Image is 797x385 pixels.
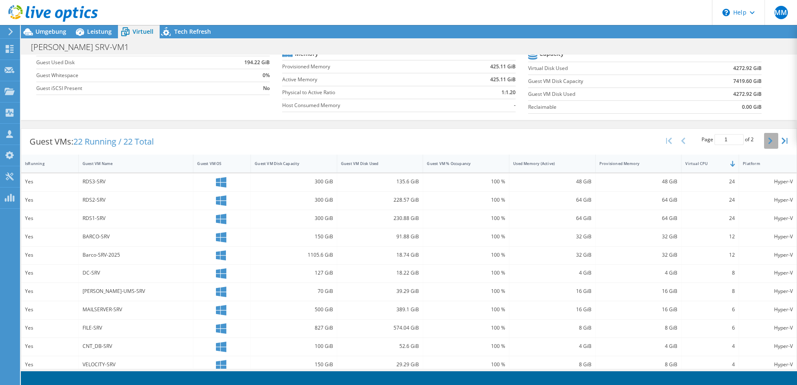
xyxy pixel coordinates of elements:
span: Tech Refresh [174,27,211,35]
div: Hyper-V [743,177,793,186]
div: 16 GiB [599,305,678,314]
div: 100 % [427,232,505,241]
div: 64 GiB [599,195,678,205]
div: 32 GiB [599,250,678,260]
div: Hyper-V [743,195,793,205]
div: Yes [25,214,75,223]
div: IsRunning [25,161,65,166]
div: 24 [685,195,735,205]
div: 127 GiB [255,268,333,277]
div: 8 GiB [513,360,591,369]
div: 100 % [427,177,505,186]
div: MAILSERVER-SRV [83,305,190,314]
div: Barco-SRV-2025 [83,250,190,260]
div: Used Memory (Active) [513,161,581,166]
div: 135.6 GiB [341,177,419,186]
div: 8 [685,287,735,296]
b: 4272.92 GiB [733,90,762,98]
div: FILE-SRV [83,323,190,332]
div: 32 GiB [599,232,678,241]
span: MM [774,6,788,19]
div: 100 % [427,287,505,296]
label: Guest Whitespace [36,71,214,80]
div: 64 GiB [513,195,591,205]
div: RDS1-SRV [83,214,190,223]
div: 300 GiB [255,214,333,223]
div: RDS2-SRV [83,195,190,205]
div: 64 GiB [599,214,678,223]
div: 4 [685,360,735,369]
div: 389.1 GiB [341,305,419,314]
div: Yes [25,195,75,205]
div: 16 GiB [599,287,678,296]
div: Virtual CPU [685,161,725,166]
div: 48 GiB [513,177,591,186]
span: Leistung [87,27,112,35]
div: 8 GiB [599,323,678,332]
label: Guest Used Disk [36,58,214,67]
div: Hyper-V [743,360,793,369]
div: 39.29 GiB [341,287,419,296]
span: Virtuell [133,27,153,35]
div: 4 GiB [599,342,678,351]
div: 48 GiB [599,177,678,186]
div: Platform [743,161,783,166]
div: 150 GiB [255,360,333,369]
h1: [PERSON_NAME] SRV-VM1 [27,42,142,52]
div: 16 GiB [513,305,591,314]
label: Guest iSCSI Present [36,84,214,92]
div: 100 % [427,323,505,332]
div: 1105.6 GiB [255,250,333,260]
label: Guest VM Disk Used [528,90,686,98]
div: 24 [685,177,735,186]
div: VELOCITY-SRV [83,360,190,369]
div: 64 GiB [513,214,591,223]
div: 100 GiB [255,342,333,351]
div: Hyper-V [743,287,793,296]
div: 100 % [427,195,505,205]
div: 6 [685,323,735,332]
div: CNT_DB-SRV [83,342,190,351]
div: Guest VMs: [21,129,162,155]
div: [PERSON_NAME]-UMS-SRV [83,287,190,296]
span: Umgebung [35,27,66,35]
div: 8 GiB [599,360,678,369]
input: jump to page [714,134,744,145]
label: Virtual Disk Used [528,64,686,72]
label: Guest VM Disk Capacity [528,77,686,85]
div: 100 % [427,360,505,369]
div: 32 GiB [513,250,591,260]
div: 100 % [427,342,505,351]
div: Provisioned Memory [599,161,668,166]
label: Physical to Active Ratio [282,88,448,97]
div: 52.6 GiB [341,342,419,351]
div: DC-SRV [83,268,190,277]
b: 0% [263,71,270,80]
div: Guest VM OS [197,161,237,166]
div: Hyper-V [743,305,793,314]
div: 32 GiB [513,232,591,241]
div: 100 % [427,305,505,314]
b: 1:1.20 [501,88,516,97]
div: 91.88 GiB [341,232,419,241]
b: - [514,101,516,110]
div: 8 GiB [513,323,591,332]
span: 22 Running / 22 Total [73,136,154,147]
div: 12 [685,232,735,241]
div: 300 GiB [255,195,333,205]
div: Guest VM Disk Capacity [255,161,323,166]
b: 4272.92 GiB [733,64,762,72]
div: Hyper-V [743,250,793,260]
div: Yes [25,342,75,351]
b: 7419.60 GiB [733,77,762,85]
div: 4 [685,342,735,351]
b: 194.22 GiB [244,58,270,67]
label: Active Memory [282,75,448,84]
div: RDS3-SRV [83,177,190,186]
div: 8 [685,268,735,277]
div: 70 GiB [255,287,333,296]
div: 12 [685,250,735,260]
div: Yes [25,232,75,241]
span: 2 [751,136,754,143]
div: 29.29 GiB [341,360,419,369]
